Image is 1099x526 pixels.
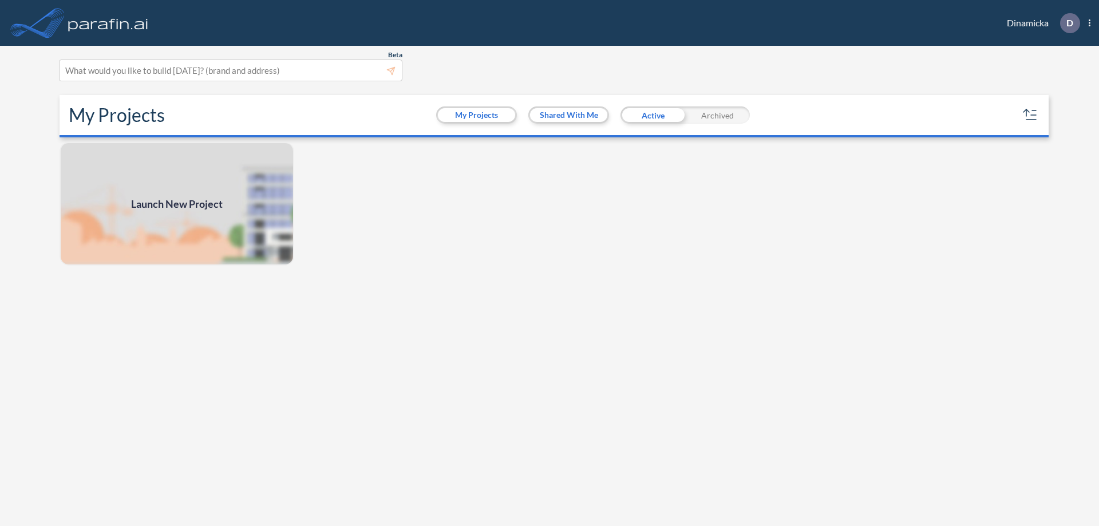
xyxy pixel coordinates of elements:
[685,106,750,124] div: Archived
[69,104,165,126] h2: My Projects
[388,50,402,60] span: Beta
[990,13,1090,33] div: Dinamicka
[1066,18,1073,28] p: D
[620,106,685,124] div: Active
[60,142,294,266] a: Launch New Project
[530,108,607,122] button: Shared With Me
[60,142,294,266] img: add
[438,108,515,122] button: My Projects
[131,196,223,212] span: Launch New Project
[66,11,151,34] img: logo
[1021,106,1039,124] button: sort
